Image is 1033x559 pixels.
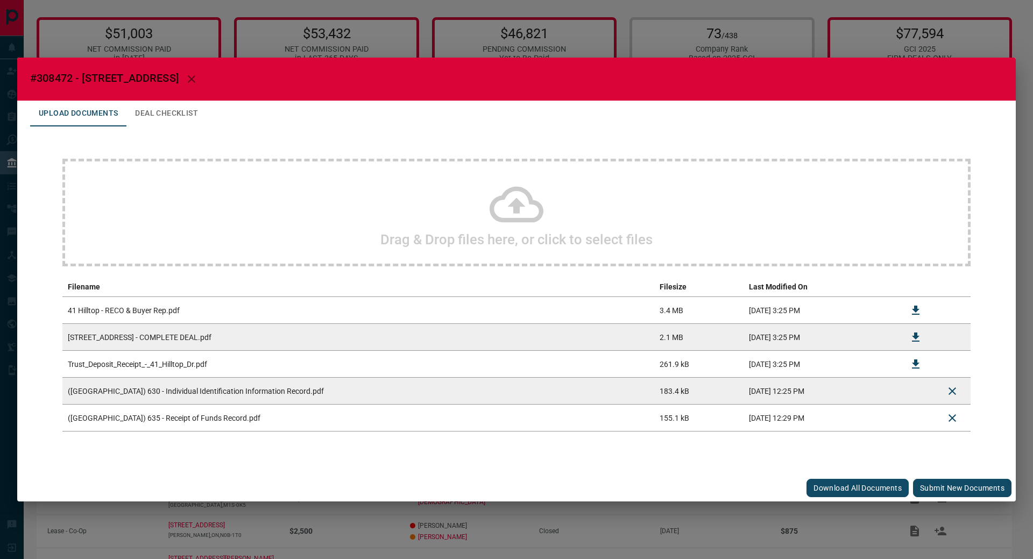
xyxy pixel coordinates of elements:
[913,479,1011,497] button: Submit new documents
[897,277,934,297] th: download action column
[939,405,965,431] button: Delete
[903,324,929,350] button: Download
[62,159,971,266] div: Drag & Drop files here, or click to select files
[30,101,126,126] button: Upload Documents
[126,101,207,126] button: Deal Checklist
[939,378,965,404] button: Delete
[744,405,897,431] td: [DATE] 12:29 PM
[62,351,654,378] td: Trust_Deposit_Receipt_-_41_Hilltop_Dr.pdf
[62,277,654,297] th: Filename
[744,324,897,351] td: [DATE] 3:25 PM
[62,297,654,324] td: 41 Hilltop - RECO & Buyer Rep.pdf
[744,277,897,297] th: Last Modified On
[30,72,179,84] span: #308472 - [STREET_ADDRESS]
[62,324,654,351] td: [STREET_ADDRESS] - COMPLETE DEAL.pdf
[654,405,744,431] td: 155.1 kB
[744,297,897,324] td: [DATE] 3:25 PM
[806,479,909,497] button: Download All Documents
[744,378,897,405] td: [DATE] 12:25 PM
[62,405,654,431] td: ([GEOGRAPHIC_DATA]) 635 - Receipt of Funds Record.pdf
[903,351,929,377] button: Download
[654,277,744,297] th: Filesize
[654,378,744,405] td: 183.4 kB
[62,378,654,405] td: ([GEOGRAPHIC_DATA]) 630 - Individual Identification Information Record.pdf
[654,351,744,378] td: 261.9 kB
[654,324,744,351] td: 2.1 MB
[380,231,653,247] h2: Drag & Drop files here, or click to select files
[744,351,897,378] td: [DATE] 3:25 PM
[654,297,744,324] td: 3.4 MB
[903,298,929,323] button: Download
[934,277,971,297] th: delete file action column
